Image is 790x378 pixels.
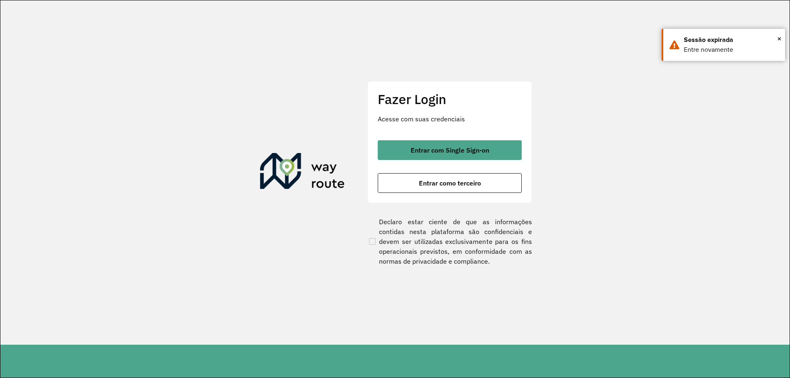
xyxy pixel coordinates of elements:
button: button [378,140,522,160]
button: button [378,173,522,193]
h2: Fazer Login [378,91,522,107]
img: Roteirizador AmbevTech [260,153,345,192]
span: Entrar como terceiro [419,180,481,186]
div: Entre novamente [684,45,779,55]
label: Declaro estar ciente de que as informações contidas nesta plataforma são confidenciais e devem se... [367,217,532,266]
div: Sessão expirada [684,35,779,45]
p: Acesse com suas credenciais [378,114,522,124]
span: Entrar com Single Sign-on [411,147,489,153]
span: × [777,32,781,45]
button: Close [777,32,781,45]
